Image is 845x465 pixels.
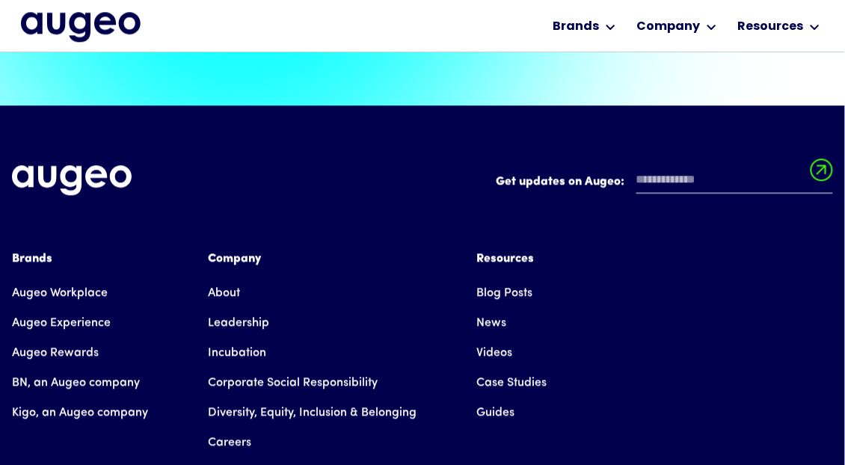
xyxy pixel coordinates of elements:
[476,338,512,368] a: Videos
[553,18,600,36] div: Brands
[208,308,269,338] a: Leadership
[496,173,624,191] label: Get updates on Augeo:
[208,428,251,458] a: Careers
[12,398,148,428] a: Kigo, an Augeo company
[208,368,378,398] a: Corporate Social Responsibility
[12,165,132,196] img: Augeo's full logo in white.
[21,12,141,43] a: home
[496,165,833,201] form: Email Form
[208,338,266,368] a: Incubation
[476,398,514,428] a: Guides
[12,368,140,398] a: BN, an Augeo company
[476,368,547,398] a: Case Studies
[208,398,417,428] a: Diversity, Equity, Inclusion & Belonging
[476,308,506,338] a: News
[12,338,99,368] a: Augeo Rewards
[476,278,532,308] a: Blog Posts
[738,18,804,36] div: Resources
[12,250,148,268] div: Brands
[208,278,240,308] a: About
[637,18,701,36] div: Company
[12,278,108,308] a: Augeo Workplace
[12,308,111,338] a: Augeo Experience
[811,158,833,190] input: Submit
[208,250,417,268] div: Company
[476,250,547,268] div: Resources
